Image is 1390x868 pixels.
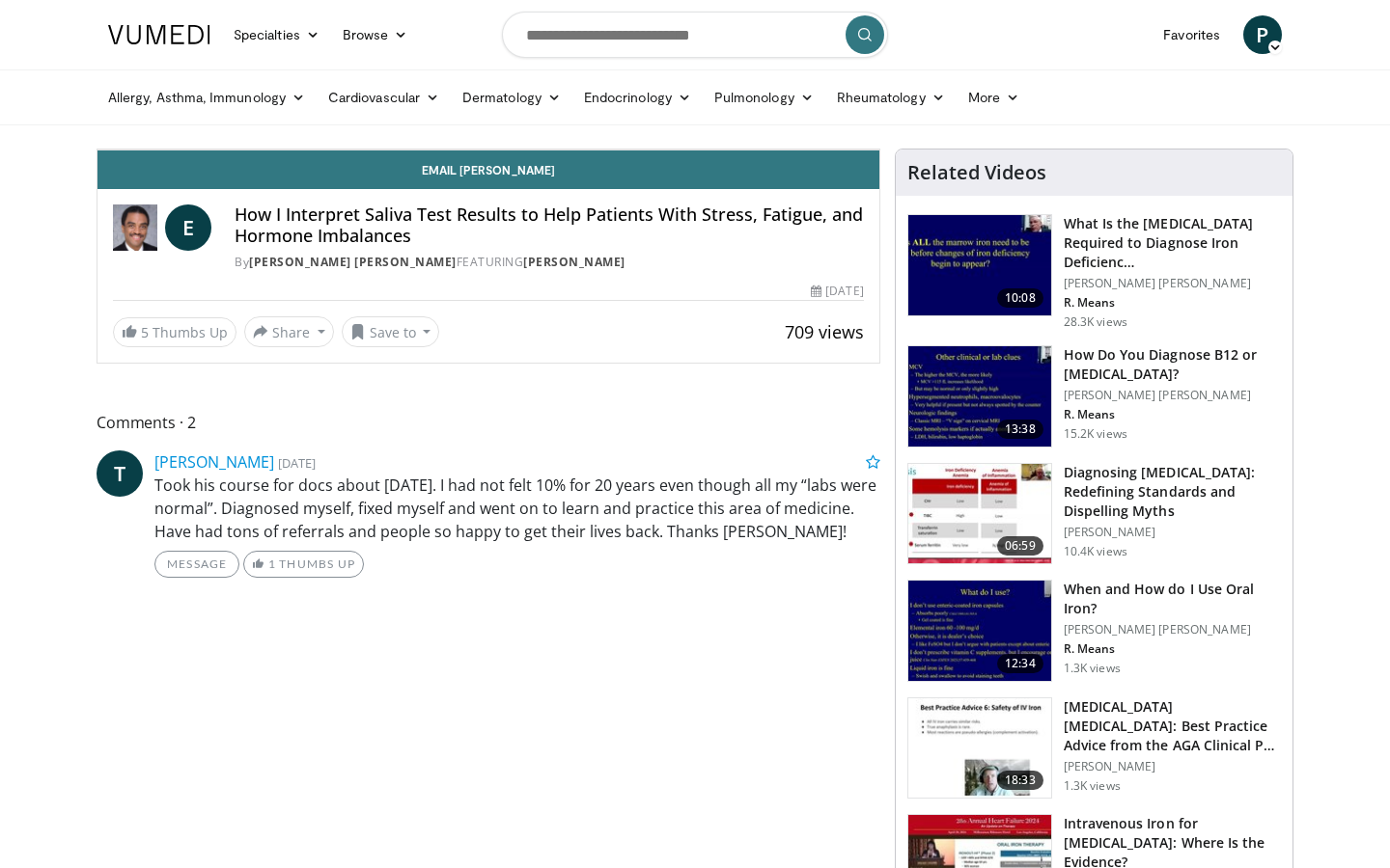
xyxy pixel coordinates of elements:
a: 12:34 When and How do I Use Oral Iron? [PERSON_NAME] [PERSON_NAME] R. Means 1.3K views [907,580,1281,682]
p: R. Means [1064,641,1281,657]
span: 709 views [785,320,864,343]
a: 10:08 What Is the [MEDICAL_DATA] Required to Diagnose Iron Deficienc… [PERSON_NAME] [PERSON_NAME]... [907,214,1281,330]
p: 28.3K views [1064,314,1127,330]
a: Browse [331,15,420,54]
a: 06:59 Diagnosing [MEDICAL_DATA]: Redefining Standards and Dispelling Myths [PERSON_NAME] 10.4K views [907,463,1281,565]
span: 12:34 [997,654,1043,673]
p: 1.3K views [1064,778,1121,794]
a: Favorites [1152,15,1232,54]
img: f7929ac2-4813-417a-bcb3-dbabb01c513c.150x105_q85_crop-smart_upscale.jpg [908,464,1051,564]
img: d1653e00-2c8d-43f1-b9d7-3bc1bf0d4299.150x105_q85_crop-smart_upscale.jpg [908,698,1051,799]
p: Took his course for docs about [DATE]. I had not felt 10% for 20 years even though all my “labs w... [154,474,880,543]
a: E [165,204,211,251]
img: VuMedi Logo [108,25,210,44]
h3: [MEDICAL_DATA] [MEDICAL_DATA]: Best Practice Advice from the AGA Clinical P… [1064,697,1281,755]
h3: What Is the [MEDICAL_DATA] Required to Diagnose Iron Deficienc… [1064,214,1281,272]
a: Email [PERSON_NAME] [97,150,879,189]
div: [DATE] [811,283,863,300]
input: Search topics, interventions [502,12,888,58]
img: 4e9eeae5-b6a7-41be-a190-5c4e432274eb.150x105_q85_crop-smart_upscale.jpg [908,581,1051,681]
button: Save to [342,316,440,347]
a: Rheumatology [825,78,957,117]
button: Share [244,316,334,347]
a: Endocrinology [572,78,703,117]
a: Message [154,551,239,578]
a: Dermatology [451,78,572,117]
p: [PERSON_NAME] [PERSON_NAME] [1064,388,1281,403]
span: 18:33 [997,771,1043,790]
a: T [97,450,143,497]
a: P [1243,15,1282,54]
p: [PERSON_NAME] [PERSON_NAME] [1064,276,1281,291]
p: [PERSON_NAME] [1064,759,1281,774]
span: 1 [268,556,276,571]
p: R. Means [1064,407,1281,422]
p: [PERSON_NAME] [PERSON_NAME] [1064,622,1281,637]
a: [PERSON_NAME] [523,254,625,270]
a: 18:33 [MEDICAL_DATA] [MEDICAL_DATA]: Best Practice Advice from the AGA Clinical P… [PERSON_NAME] ... [907,697,1281,800]
a: Specialties [222,15,331,54]
p: R. Means [1064,295,1281,311]
p: [PERSON_NAME] [1064,525,1281,540]
a: Pulmonology [703,78,825,117]
h4: How I Interpret Saliva Test Results to Help Patients With Stress, Fatigue, and Hormone Imbalances [235,204,864,246]
h3: When and How do I Use Oral Iron? [1064,580,1281,618]
img: Dr. Eldred B. Taylor [113,204,157,251]
span: 13:38 [997,420,1043,439]
p: 10.4K views [1064,544,1127,559]
div: By FEATURING [235,254,864,271]
small: [DATE] [278,454,316,472]
span: Comments 2 [97,410,880,435]
a: 13:38 How Do You Diagnose B12 or [MEDICAL_DATA]? [PERSON_NAME] [PERSON_NAME] R. Means 15.2K views [907,345,1281,448]
h4: Related Videos [907,161,1046,184]
img: 15adaf35-b496-4260-9f93-ea8e29d3ece7.150x105_q85_crop-smart_upscale.jpg [908,215,1051,315]
a: Allergy, Asthma, Immunology [97,78,317,117]
a: 5 Thumbs Up [113,317,236,347]
span: 06:59 [997,536,1043,556]
a: 1 Thumbs Up [243,551,364,578]
img: 172d2151-0bab-4046-8dbc-7c25e5ef1d9f.150x105_q85_crop-smart_upscale.jpg [908,346,1051,447]
span: 5 [141,323,149,341]
a: [PERSON_NAME] [154,451,274,473]
a: Cardiovascular [317,78,451,117]
h3: Diagnosing [MEDICAL_DATA]: Redefining Standards and Dispelling Myths [1064,463,1281,521]
h3: How Do You Diagnose B12 or [MEDICAL_DATA]? [1064,345,1281,384]
p: 1.3K views [1064,661,1121,676]
video-js: Video Player [97,149,879,150]
span: 10:08 [997,288,1043,308]
p: 15.2K views [1064,426,1127,442]
a: More [957,78,1031,117]
a: [PERSON_NAME] [PERSON_NAME] [249,254,457,270]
